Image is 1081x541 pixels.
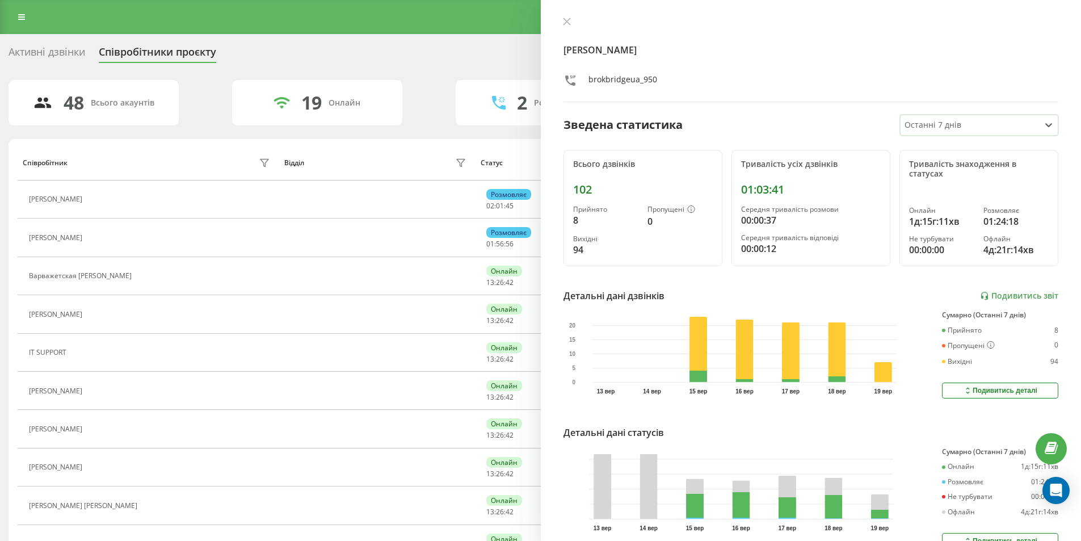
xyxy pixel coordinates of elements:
[517,92,527,114] div: 2
[563,289,664,303] div: Детальні дані дзвінків
[563,116,683,133] div: Зведена статистика
[29,463,85,471] div: [PERSON_NAME]
[486,354,494,364] span: 13
[596,388,615,395] text: 13 вер
[64,92,84,114] div: 48
[506,430,514,440] span: 42
[689,388,707,395] text: 15 вер
[735,388,754,395] text: 16 вер
[486,202,514,210] div: : :
[942,358,972,366] div: Вихідні
[29,272,134,280] div: Варважетская [PERSON_NAME]
[486,495,522,506] div: Онлайн
[942,448,1058,456] div: Сумарно (Останні 7 днів)
[486,239,494,249] span: 01
[909,235,974,243] div: Не турбувати
[29,387,85,395] div: [PERSON_NAME]
[534,98,589,108] div: Розмовляють
[573,183,713,196] div: 102
[573,206,638,213] div: Прийнято
[29,195,85,203] div: [PERSON_NAME]
[29,425,85,433] div: [PERSON_NAME]
[942,311,1058,319] div: Сумарно (Останні 7 днів)
[572,379,575,385] text: 0
[486,189,531,200] div: Розмовляє
[983,243,1049,257] div: 4д:21г:14хв
[99,46,216,64] div: Співробітники проєкту
[573,213,638,227] div: 8
[506,354,514,364] span: 42
[983,215,1049,228] div: 01:24:18
[496,201,504,211] span: 01
[1021,508,1058,516] div: 4д:21г:14хв
[778,525,796,531] text: 17 вер
[486,278,494,287] span: 13
[825,525,843,531] text: 18 вер
[563,43,1059,57] h4: [PERSON_NAME]
[647,206,713,215] div: Пропущені
[569,337,575,343] text: 15
[486,342,522,353] div: Онлайн
[741,183,881,196] div: 01:03:41
[909,160,1049,179] div: Тривалість знаходження в статусах
[29,234,85,242] div: [PERSON_NAME]
[593,525,611,531] text: 13 вер
[573,243,638,257] div: 94
[496,316,504,325] span: 26
[828,388,846,395] text: 18 вер
[741,206,881,213] div: Середня тривалість розмови
[486,380,522,391] div: Онлайн
[486,355,514,363] div: : :
[506,392,514,402] span: 42
[486,316,494,325] span: 13
[486,393,514,401] div: : :
[1054,341,1058,350] div: 0
[1031,478,1058,486] div: 01:24:18
[486,469,494,479] span: 13
[983,235,1049,243] div: Офлайн
[496,278,504,287] span: 26
[942,383,1058,399] button: Подивитись деталі
[741,213,881,227] div: 00:00:37
[29,502,140,510] div: [PERSON_NAME] [PERSON_NAME]
[732,525,750,531] text: 16 вер
[741,242,881,255] div: 00:00:12
[486,304,522,314] div: Онлайн
[963,386,1037,395] div: Подивитись деталі
[29,311,85,318] div: [PERSON_NAME]
[506,469,514,479] span: 42
[909,207,974,215] div: Онлайн
[486,201,494,211] span: 02
[506,507,514,517] span: 42
[91,98,154,108] div: Всього акаунтів
[496,392,504,402] span: 26
[781,388,800,395] text: 17 вер
[29,349,69,357] div: IT SUPPORT
[942,508,975,516] div: Офлайн
[942,326,982,334] div: Прийнято
[329,98,360,108] div: Онлайн
[506,278,514,287] span: 42
[486,470,514,478] div: : :
[486,392,494,402] span: 13
[496,507,504,517] span: 26
[486,508,514,516] div: : :
[942,478,983,486] div: Розмовляє
[569,351,575,357] text: 10
[983,207,1049,215] div: Розмовляє
[9,46,85,64] div: Активні дзвінки
[980,291,1058,301] a: Подивитись звіт
[23,159,68,167] div: Співробітник
[942,493,992,501] div: Не турбувати
[741,234,881,242] div: Середня тривалість відповіді
[1042,477,1070,504] div: Open Intercom Messenger
[506,316,514,325] span: 42
[647,215,713,228] div: 0
[486,431,514,439] div: : :
[481,159,503,167] div: Статус
[496,469,504,479] span: 26
[588,74,657,90] div: brokbridgeua_950
[871,525,889,531] text: 19 вер
[506,201,514,211] span: 45
[486,430,494,440] span: 13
